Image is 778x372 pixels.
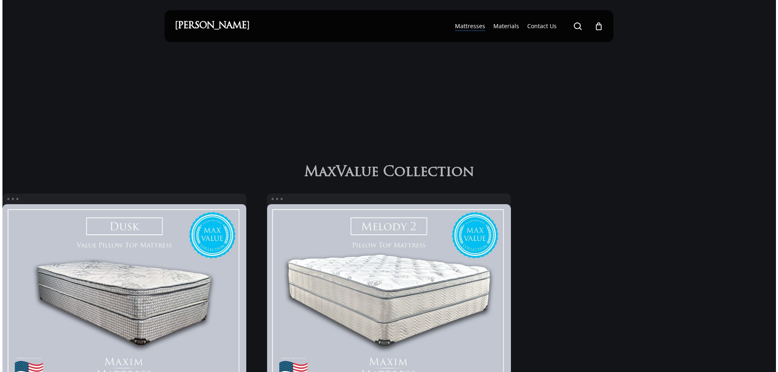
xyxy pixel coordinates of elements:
span: MaxValue [304,165,379,181]
a: Cart [594,22,603,31]
nav: Main Menu [451,10,603,42]
a: Contact Us [527,22,557,30]
span: Collection [383,165,474,181]
a: [PERSON_NAME] [175,22,250,31]
a: Mattresses [455,22,485,30]
a: Materials [493,22,519,30]
h2: MaxValue Collection [300,163,478,181]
